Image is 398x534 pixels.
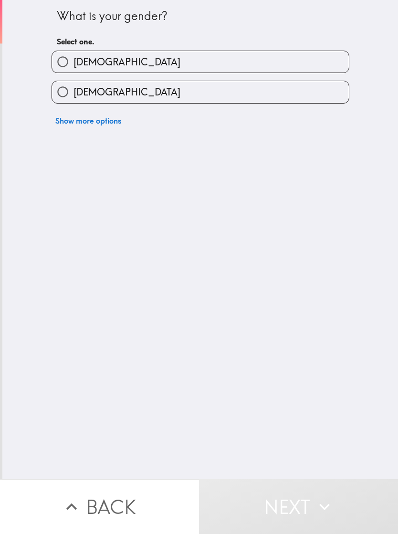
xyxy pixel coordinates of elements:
[73,85,180,99] span: [DEMOGRAPHIC_DATA]
[73,55,180,69] span: [DEMOGRAPHIC_DATA]
[57,36,344,47] h6: Select one.
[57,8,344,24] div: What is your gender?
[52,51,349,73] button: [DEMOGRAPHIC_DATA]
[52,111,125,130] button: Show more options
[52,81,349,103] button: [DEMOGRAPHIC_DATA]
[199,479,398,534] button: Next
